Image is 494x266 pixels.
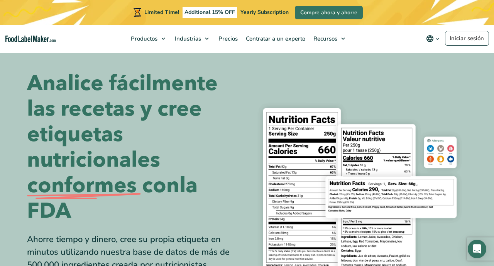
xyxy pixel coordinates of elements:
[244,35,306,43] span: Contratar a un experto
[27,71,241,224] h1: Analice fácilmente las recetas y cree etiquetas nutricionales la FDA
[173,35,202,43] span: Industrias
[310,25,349,53] a: Recursos
[129,35,158,43] span: Productos
[171,25,213,53] a: Industrias
[445,31,489,46] a: Iniciar sesión
[295,6,363,19] a: Compre ahora y ahorre
[311,35,338,43] span: Recursos
[215,25,240,53] a: Precios
[144,9,179,16] span: Limited Time!
[27,173,179,198] span: conformes con
[216,35,239,43] span: Precios
[183,7,237,18] span: Additional 15% OFF
[468,240,486,258] div: Open Intercom Messenger
[127,25,169,53] a: Productos
[240,9,289,16] span: Yearly Subscription
[242,25,308,53] a: Contratar a un experto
